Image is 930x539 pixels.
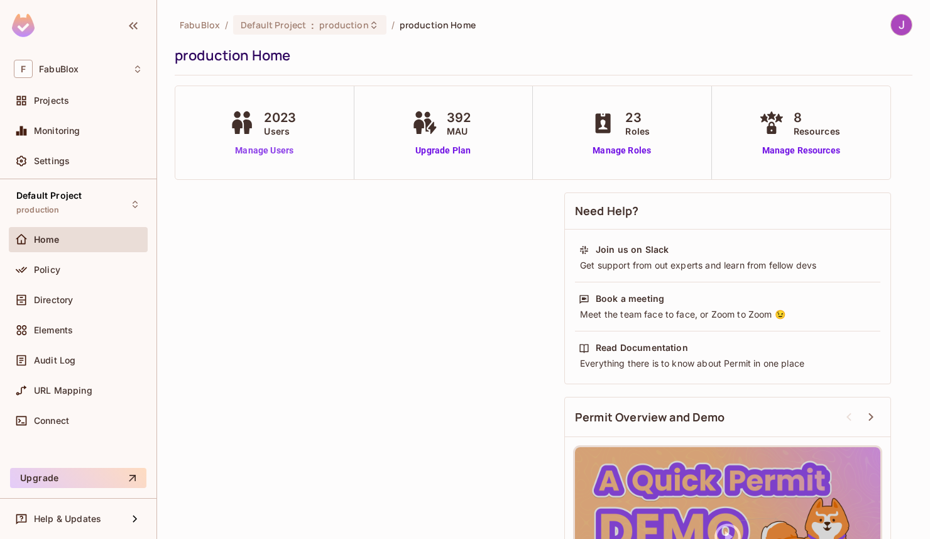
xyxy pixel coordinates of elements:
[34,156,70,166] span: Settings
[264,125,296,138] span: Users
[575,203,639,219] span: Need Help?
[12,14,35,37] img: SReyMgAAAABJRU5ErkJggg==
[596,292,664,305] div: Book a meeting
[241,19,306,31] span: Default Project
[34,325,73,335] span: Elements
[34,235,60,245] span: Home
[10,468,146,488] button: Upgrade
[391,19,395,31] li: /
[579,357,877,370] div: Everything there is to know about Permit in one place
[180,19,220,31] span: the active workspace
[794,108,840,127] span: 8
[447,108,471,127] span: 392
[34,416,69,426] span: Connect
[16,205,60,215] span: production
[225,19,228,31] li: /
[400,19,476,31] span: production Home
[625,125,650,138] span: Roles
[34,96,69,106] span: Projects
[264,108,296,127] span: 2023
[34,126,80,136] span: Monitoring
[34,514,101,524] span: Help & Updates
[226,144,302,157] a: Manage Users
[447,125,471,138] span: MAU
[579,308,877,321] div: Meet the team face to face, or Zoom to Zoom 😉
[14,60,33,78] span: F
[625,108,650,127] span: 23
[34,265,60,275] span: Policy
[575,409,725,425] span: Permit Overview and Demo
[310,20,315,30] span: :
[794,125,840,138] span: Resources
[409,144,477,157] a: Upgrade Plan
[39,64,79,74] span: Workspace: FabuBlox
[756,144,846,157] a: Manage Resources
[579,259,877,272] div: Get support from out experts and learn from fellow devs
[891,14,912,35] img: Jack Muller
[16,191,82,201] span: Default Project
[596,342,688,354] div: Read Documentation
[596,243,669,256] div: Join us on Slack
[588,144,656,157] a: Manage Roles
[34,295,73,305] span: Directory
[319,19,368,31] span: production
[175,46,906,65] div: production Home
[34,355,75,365] span: Audit Log
[34,386,92,396] span: URL Mapping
